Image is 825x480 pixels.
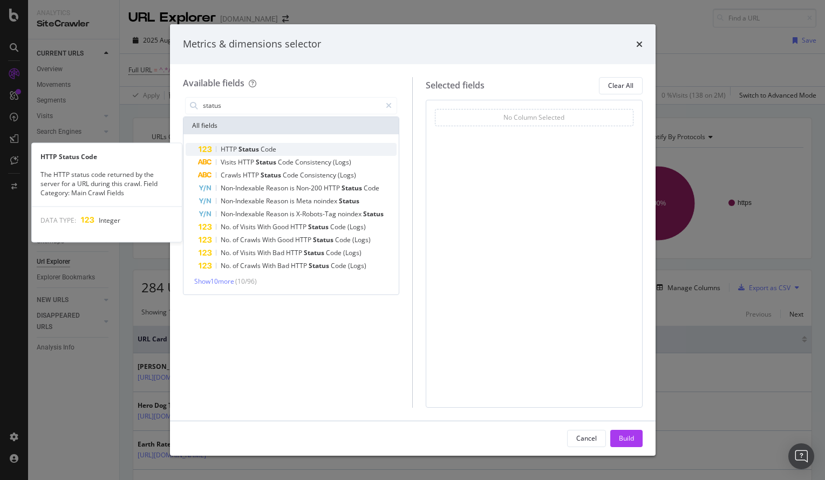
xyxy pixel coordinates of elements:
span: X-Robots-Tag [296,209,338,218]
span: Status [313,235,335,244]
button: Cancel [567,430,606,447]
span: Status [238,145,261,154]
span: Visits [221,157,238,167]
span: Code [335,235,352,244]
span: ( 10 / 96 ) [235,277,257,286]
span: Good [272,222,290,231]
span: Code [330,222,347,231]
span: With [262,235,277,244]
div: Clear All [608,81,633,90]
span: (Logs) [338,170,356,180]
span: Reason [266,183,290,193]
span: Meta [296,196,313,205]
span: of [233,222,240,231]
span: Consistency [300,170,338,180]
span: Status [342,183,364,193]
span: of [233,248,240,257]
span: is [290,209,296,218]
span: (Logs) [347,222,366,231]
span: Visits [240,222,257,231]
div: times [636,37,643,51]
span: Reason [266,209,290,218]
span: Bad [272,248,286,257]
div: The HTTP status code returned by the server for a URL during this crawl. Field Category: Main Cra... [32,170,182,197]
span: Crawls [221,170,243,180]
div: Cancel [576,434,597,443]
button: Build [610,430,643,447]
span: Non-200 [296,183,324,193]
span: HTTP [291,261,309,270]
span: HTTP [238,157,256,167]
span: HTTP [290,222,308,231]
span: Code [283,170,300,180]
span: Code [364,183,379,193]
span: Code [326,248,343,257]
span: HTTP [243,170,261,180]
span: Consistency [295,157,333,167]
span: (Logs) [343,248,362,257]
span: Visits [240,248,257,257]
div: Selected fields [426,79,485,92]
div: No Column Selected [503,113,564,122]
div: Build [619,434,634,443]
span: (Logs) [348,261,366,270]
span: Non-Indexable [221,183,266,193]
div: Metrics & dimensions selector [183,37,321,51]
div: All fields [183,117,399,134]
span: No. [221,222,233,231]
span: Status [256,157,278,167]
span: Good [277,235,295,244]
span: Status [363,209,384,218]
span: (Logs) [333,157,351,167]
span: Code [261,145,276,154]
span: Status [304,248,326,257]
span: Show 10 more [194,277,234,286]
span: noindex [338,209,363,218]
span: Code [331,261,348,270]
span: Status [339,196,359,205]
span: of [233,235,240,244]
span: With [257,222,272,231]
div: modal [170,24,656,456]
span: Status [309,261,331,270]
span: HTTP [295,235,313,244]
span: of [233,261,240,270]
span: (Logs) [352,235,371,244]
span: HTTP [324,183,342,193]
span: HTTP [221,145,238,154]
span: is [290,183,296,193]
span: Crawls [240,235,262,244]
span: With [262,261,277,270]
span: Code [278,157,295,167]
span: No. [221,261,233,270]
span: Reason [266,196,290,205]
span: Status [308,222,330,231]
input: Search by field name [202,98,381,114]
span: HTTP [286,248,304,257]
span: No. [221,248,233,257]
div: HTTP Status Code [32,152,182,161]
span: Crawls [240,261,262,270]
span: Bad [277,261,291,270]
span: With [257,248,272,257]
div: Available fields [183,77,244,89]
div: Open Intercom Messenger [788,443,814,469]
span: Non-Indexable [221,209,266,218]
span: Non-Indexable [221,196,266,205]
span: No. [221,235,233,244]
span: noindex [313,196,339,205]
span: is [290,196,296,205]
span: Status [261,170,283,180]
button: Clear All [599,77,643,94]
